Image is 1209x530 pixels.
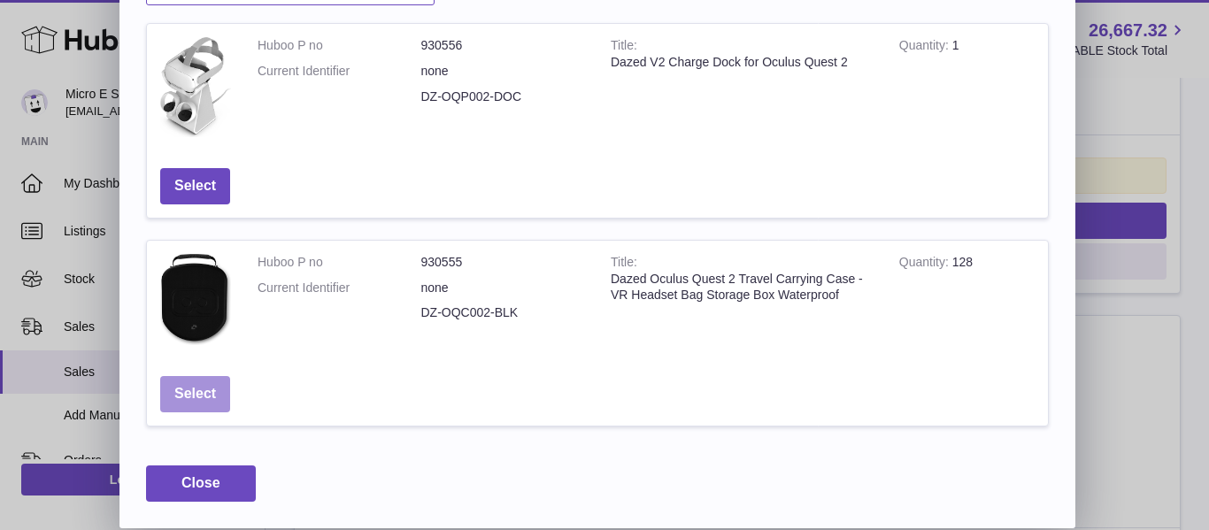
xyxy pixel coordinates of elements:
button: Close [146,465,256,502]
strong: Quantity [899,38,952,57]
dt: Huboo P no [258,254,421,271]
div: Dazed V2 Charge Dock for Oculus Quest 2 [611,54,873,71]
dd: 930555 [421,254,585,271]
dd: DZ-OQC002-BLK [421,304,585,321]
td: 1 [886,24,1048,154]
div: Dazed Oculus Quest 2 Travel Carrying Case -VR Headset Bag Storage Box Waterproof [611,271,873,304]
strong: Title [611,38,637,57]
strong: Quantity [899,255,952,273]
dd: DZ-OQP002-DOC [421,88,585,105]
dd: 930556 [421,37,585,54]
dt: Huboo P no [258,37,421,54]
img: Dazed Oculus Quest 2 Travel Carrying Case -VR Headset Bag Storage Box Waterproof [160,254,231,346]
dt: Current Identifier [258,280,421,296]
button: Select [160,168,230,204]
strong: Title [611,255,637,273]
button: Select [160,376,230,412]
dd: none [421,280,585,296]
td: 128 [886,241,1048,364]
span: Close [181,475,220,490]
dd: none [421,63,585,80]
img: Dazed V2 Charge Dock for Oculus Quest 2 [160,37,231,137]
dt: Current Identifier [258,63,421,80]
